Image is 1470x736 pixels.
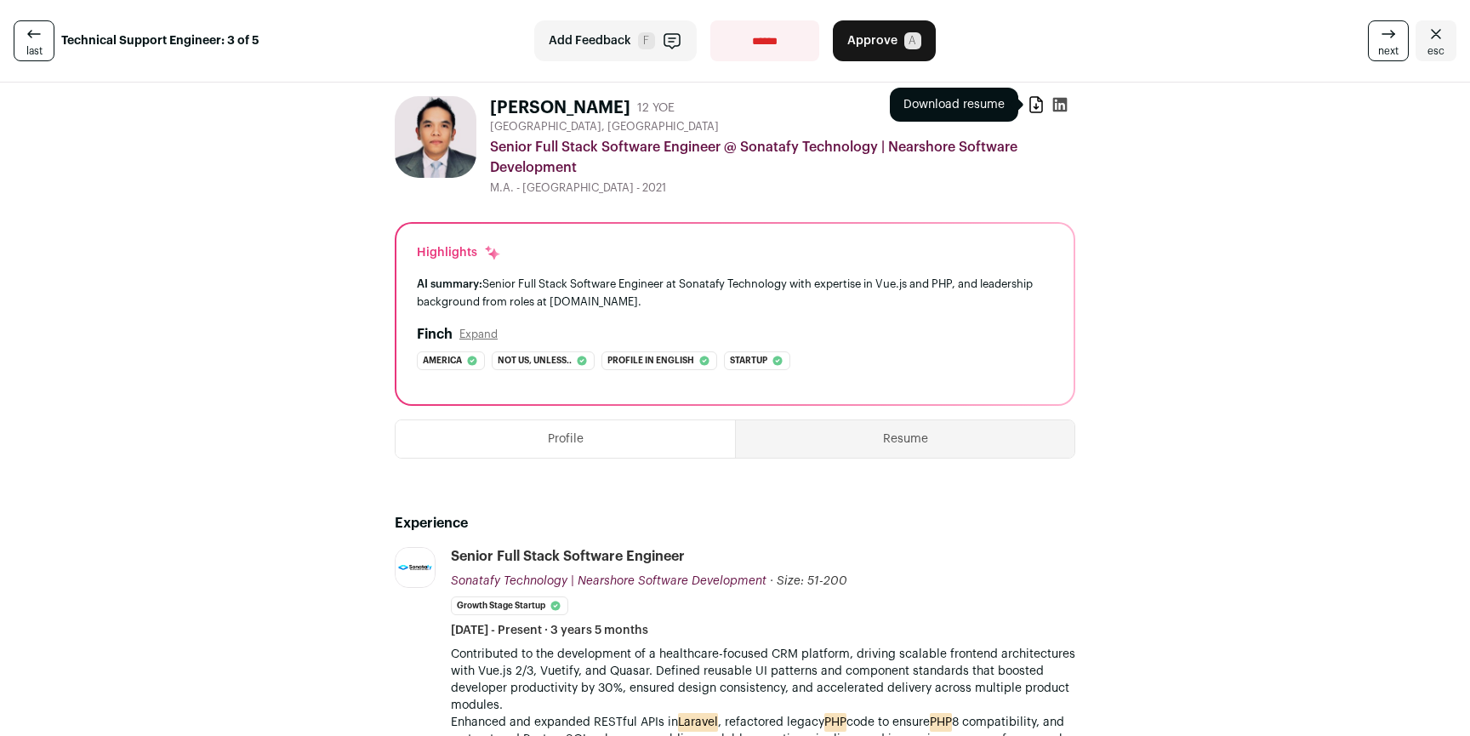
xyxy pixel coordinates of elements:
div: Download resume [890,88,1018,122]
span: AI summary: [417,278,482,289]
a: last [14,20,54,61]
mark: PHP [930,713,952,732]
button: Approve A [833,20,936,61]
a: next [1368,20,1409,61]
span: last [26,44,43,58]
div: 12 YOE [637,100,675,117]
button: Profile [396,420,735,458]
div: M.A. - [GEOGRAPHIC_DATA] - 2021 [490,181,1075,195]
button: Resume [736,420,1074,458]
span: Sonatafy Technology | Nearshore Software Development [451,575,766,587]
strong: Technical Support Engineer: 3 of 5 [61,32,259,49]
span: Not us, unless.. [498,352,572,369]
span: esc [1427,44,1444,58]
span: F [638,32,655,49]
div: Highlights [417,244,501,261]
span: · Size: 51-200 [770,575,847,587]
li: Growth Stage Startup [451,596,568,615]
div: Senior Full Stack Software Engineer at Sonatafy Technology with expertise in Vue.js and PHP, and ... [417,275,1053,311]
span: Profile in english [607,352,694,369]
h2: Experience [395,513,1075,533]
span: A [904,32,921,49]
mark: Laravel [678,713,718,732]
mark: PHP [824,713,846,732]
span: [DATE] - Present · 3 years 5 months [451,622,648,639]
button: Add Feedback F [534,20,697,61]
div: Senior Full Stack Software Engineer @ Sonatafy Technology | Nearshore Software Development [490,137,1075,178]
h2: Finch [417,324,453,345]
button: Expand [459,328,498,341]
img: 61836349b221edcee1d9646bdcd210bfd6a84929e34948a6c7ff4e567e829618.jpg [395,96,476,178]
div: Senior Full Stack Software Engineer [451,547,685,566]
span: Add Feedback [549,32,631,49]
a: Close [1416,20,1456,61]
span: America [423,352,462,369]
h1: [PERSON_NAME] [490,96,630,120]
span: Startup [730,352,767,369]
img: cffe6928ce8fef9b9b1b5705e643ee6954481e6767ff85999e9bd5d0999c687b.jpg [396,548,435,587]
span: next [1378,44,1399,58]
span: [GEOGRAPHIC_DATA], [GEOGRAPHIC_DATA] [490,120,719,134]
span: Approve [847,32,897,49]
